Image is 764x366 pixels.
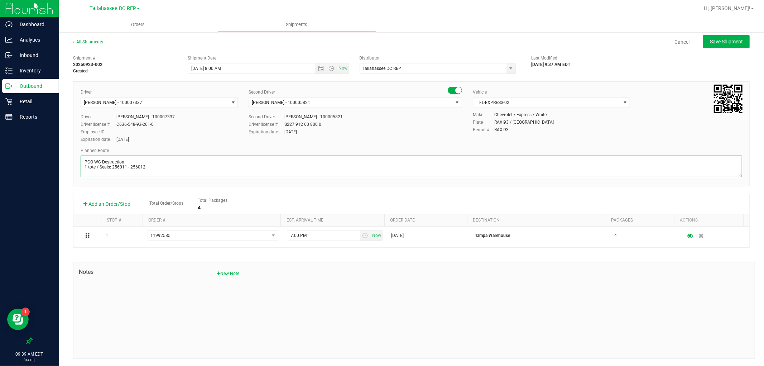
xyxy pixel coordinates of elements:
[5,98,13,105] inline-svg: Retail
[73,62,102,67] strong: 20250923-002
[531,55,557,61] label: Last Modified
[269,230,278,241] span: select
[494,111,547,118] div: Chevrolet / Express / White
[473,218,500,223] a: Destination
[217,270,240,277] button: New Note
[84,100,142,105] span: [PERSON_NAME] - 100007337
[390,218,415,223] a: Order date
[473,98,621,108] span: FL-EXPRESS-02
[122,22,155,28] span: Orders
[81,121,116,128] label: Driver license #
[81,129,116,135] label: Employee ID
[73,39,103,44] a: All Shipments
[79,268,240,276] span: Notes
[494,119,554,125] div: RAXI93 / [GEOGRAPHIC_DATA]
[249,121,284,128] label: Driver license #
[3,357,56,363] p: [DATE]
[26,337,33,344] label: Pin the sidebar to full width on large screens
[217,17,376,32] a: Shipments
[473,111,494,118] label: Make
[81,148,109,153] span: Planned Route
[703,35,750,48] button: Save Shipment
[704,5,750,11] span: Hi, [PERSON_NAME]!
[391,232,404,239] span: [DATE]
[360,230,371,241] span: select
[284,129,297,135] div: [DATE]
[5,52,13,59] inline-svg: Inbound
[360,63,502,73] input: Select
[621,98,630,108] span: select
[13,35,56,44] p: Analytics
[13,97,56,106] p: Retail
[13,113,56,121] p: Reports
[453,98,462,108] span: select
[714,85,743,113] qrcode: 20250923-002
[5,82,13,90] inline-svg: Outbound
[198,205,201,210] strong: 4
[3,351,56,357] p: 09:39 AM EDT
[531,62,570,67] strong: [DATE] 9:37 AM EDT
[494,127,509,133] div: RAXI93
[81,136,116,143] label: Expiration date
[473,127,494,133] label: Permit #
[5,113,13,120] inline-svg: Reports
[674,38,689,46] a: Cancel
[337,63,349,73] span: Set Current date
[13,66,56,75] p: Inventory
[325,66,337,71] span: Open the time view
[611,218,633,223] a: Packages
[116,121,154,128] div: C636-548-93-261-0
[315,66,327,71] span: Open the date view
[284,121,321,128] div: S227 912 60 800 0
[287,218,323,223] a: Est. arrival time
[149,201,183,206] span: Total Order/Stops
[13,20,56,29] p: Dashboard
[73,55,177,61] span: Shipment #
[473,89,487,95] label: Vehicle
[116,114,175,120] div: [PERSON_NAME] - 100007337
[249,89,275,95] label: Second Driver
[674,214,743,227] th: Actions
[284,114,343,120] div: [PERSON_NAME] - 100005821
[252,100,310,105] span: [PERSON_NAME] - 100005821
[5,21,13,28] inline-svg: Dashboard
[249,129,284,135] label: Expiration date
[710,39,743,44] span: Save Shipment
[90,5,136,11] span: Tallahassee DC REP
[81,89,92,95] label: Driver
[81,114,116,120] label: Driver
[714,85,743,113] img: Scan me!
[614,232,617,239] span: 4
[473,119,494,125] label: Plate
[13,51,56,60] p: Inbound
[198,198,227,203] span: Total Packages
[5,36,13,43] inline-svg: Analytics
[148,218,165,223] a: Order #
[360,55,380,61] label: Distributor
[249,114,284,120] label: Second Driver
[7,309,29,330] iframe: Resource center
[107,218,121,223] a: Stop #
[5,67,13,74] inline-svg: Inventory
[151,233,171,238] span: 11992585
[59,17,217,32] a: Orders
[475,232,606,239] p: Tampa Warehouse
[79,198,135,210] button: Add an Order/Stop
[371,230,383,241] span: Set Current date
[229,98,237,108] span: select
[277,22,317,28] span: Shipments
[21,308,30,316] iframe: Resource center unread badge
[188,55,216,61] label: Shipment Date
[13,82,56,90] p: Outbound
[116,136,129,143] div: [DATE]
[73,68,88,73] strong: Created
[370,230,382,241] span: select
[506,63,515,73] span: select
[106,232,108,239] span: 1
